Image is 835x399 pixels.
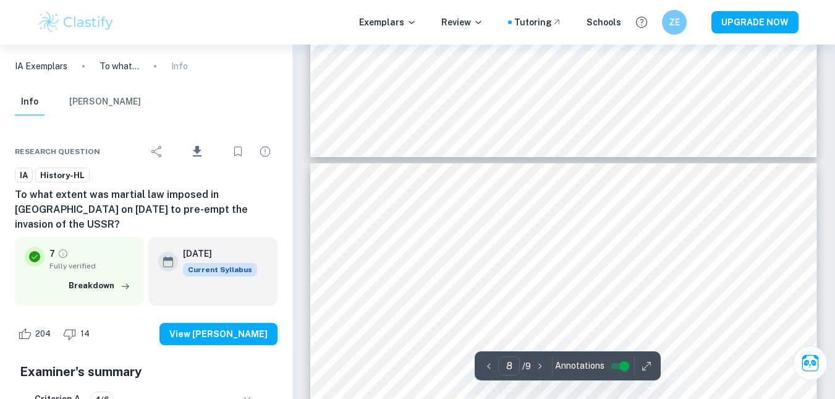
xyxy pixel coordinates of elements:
[15,146,100,157] span: Research question
[514,15,562,29] a: Tutoring
[183,263,257,277] span: Current Syllabus
[69,88,141,116] button: [PERSON_NAME]
[522,359,531,373] p: / 9
[171,59,188,73] p: Info
[253,139,278,164] div: Report issue
[662,10,687,35] button: ZE
[66,277,134,295] button: Breakdown
[555,359,604,372] span: Annotations
[183,263,257,277] div: This exemplar is based on the current syllabus. Feel free to refer to it for inspiration/ideas wh...
[35,168,90,183] a: History-HL
[37,10,116,35] img: Clastify logo
[145,139,169,164] div: Share
[60,324,96,344] div: Dislike
[159,323,278,345] button: View [PERSON_NAME]
[49,260,134,272] span: Fully verified
[74,328,96,340] span: 14
[15,187,278,232] h6: To what extent was martial law imposed in [GEOGRAPHIC_DATA] on [DATE] to pre-empt the invasion of...
[15,59,67,73] a: IA Exemplars
[36,169,89,182] span: History-HL
[359,15,417,29] p: Exemplars
[28,328,57,340] span: 204
[100,59,139,73] p: To what extent was martial law imposed in [GEOGRAPHIC_DATA] on [DATE] to pre-empt the invasion of...
[441,15,483,29] p: Review
[15,169,32,182] span: IA
[15,88,45,116] button: Info
[57,248,69,259] a: Grade fully verified
[172,135,223,168] div: Download
[49,247,55,260] p: 7
[15,324,57,344] div: Like
[711,11,799,33] button: UPGRADE NOW
[631,12,652,33] button: Help and Feedback
[20,363,273,381] h5: Examiner's summary
[587,15,621,29] a: Schools
[183,247,247,260] h6: [DATE]
[226,139,250,164] div: Bookmark
[793,346,828,380] button: Ask Clai
[15,168,33,183] a: IA
[667,15,681,29] h6: ZE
